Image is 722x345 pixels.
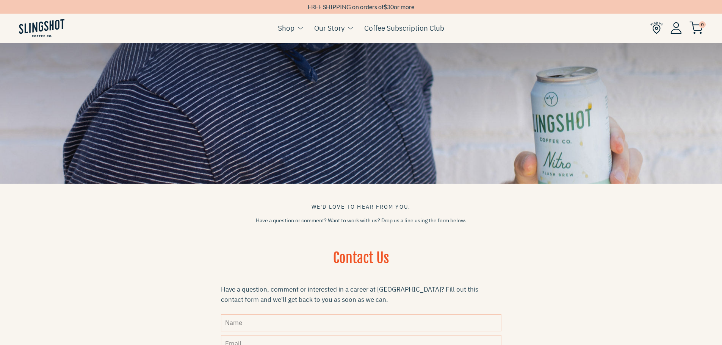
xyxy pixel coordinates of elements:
[387,3,394,10] span: 30
[650,22,663,34] img: Find Us
[384,3,387,10] span: $
[314,22,345,34] a: Our Story
[689,23,703,32] a: 0
[221,284,501,305] div: Have a question, comment or interested in a career at [GEOGRAPHIC_DATA]? Fill out this contact fo...
[221,217,501,225] p: Have a question or comment? Want to work with us? Drop us a line using the form below.
[221,314,501,331] input: Name
[221,203,501,211] div: We'd love to hear from you.
[364,22,444,34] a: Coffee Subscription Club
[689,22,703,34] img: cart
[221,249,501,277] h1: Contact Us
[278,22,294,34] a: Shop
[670,22,682,34] img: Account
[699,21,706,28] span: 0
